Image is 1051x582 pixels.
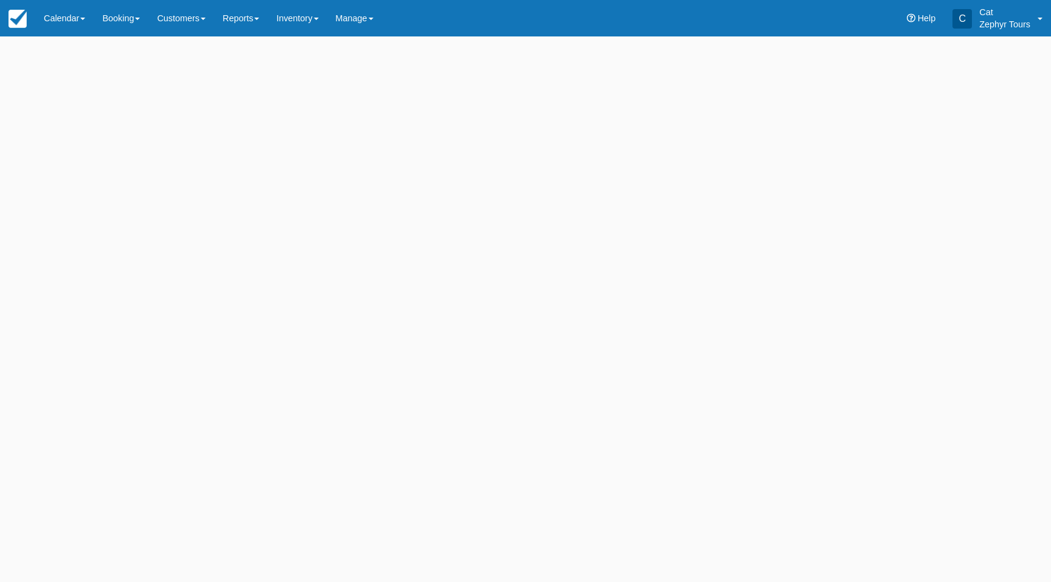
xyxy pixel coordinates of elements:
[9,10,27,28] img: checkfront-main-nav-mini-logo.png
[979,6,1030,18] p: Cat
[918,13,936,23] span: Help
[907,14,915,22] i: Help
[952,9,972,29] div: C
[979,18,1030,30] p: Zephyr Tours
